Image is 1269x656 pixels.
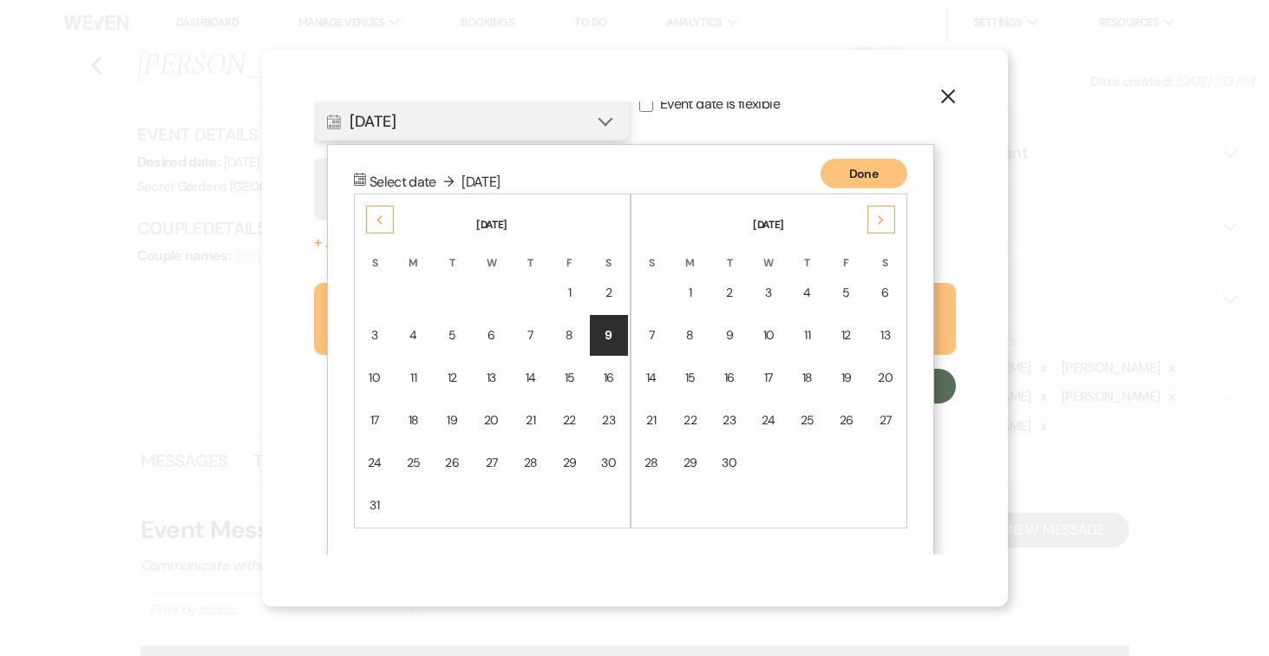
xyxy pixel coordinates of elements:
[788,234,826,271] th: T
[406,454,421,472] div: 25
[800,369,814,387] div: 18
[644,411,659,430] div: 21
[445,369,460,387] div: 12
[370,173,461,191] span: Select date
[406,411,421,430] div: 18
[762,411,776,430] div: 24
[839,326,854,344] div: 12
[368,369,383,387] div: 10
[551,234,588,271] th: F
[639,98,653,112] input: Event date is flexible
[867,234,905,271] th: S
[633,234,670,271] th: S
[601,326,617,344] div: 9
[710,234,749,271] th: T
[821,159,907,188] button: Done
[671,234,709,271] th: M
[368,454,383,472] div: 24
[327,104,617,139] button: [DATE]
[484,411,500,430] div: 20
[839,369,854,387] div: 19
[750,234,788,271] th: W
[722,284,737,302] div: 2
[827,234,865,271] th: F
[601,454,617,472] div: 30
[590,234,628,271] th: S
[644,454,659,472] div: 28
[601,284,617,302] div: 2
[484,369,500,387] div: 13
[406,326,421,344] div: 4
[683,454,697,472] div: 29
[368,411,383,430] div: 17
[395,234,432,271] th: M
[473,234,511,271] th: W
[314,234,622,252] button: + AddCalendar Hold
[601,411,617,430] div: 23
[523,326,538,344] div: 7
[633,196,905,233] th: [DATE]
[839,411,854,430] div: 26
[601,369,617,387] div: 16
[722,454,737,472] div: 30
[762,369,776,387] div: 17
[356,196,628,233] th: [DATE]
[800,326,814,344] div: 11
[438,176,461,187] span: ↓
[683,284,697,302] div: 1
[762,284,776,302] div: 3
[523,369,538,387] div: 14
[356,234,394,271] th: S
[722,369,737,387] div: 16
[368,326,383,344] div: 3
[562,411,577,430] div: 22
[461,173,500,191] span: [DATE]
[722,411,737,430] div: 23
[878,411,893,430] div: 27
[644,369,659,387] div: 14
[762,326,776,344] div: 10
[683,369,697,387] div: 15
[562,369,577,387] div: 15
[722,326,737,344] div: 9
[839,284,854,302] div: 5
[434,234,471,271] th: T
[562,326,577,344] div: 8
[800,411,814,430] div: 25
[644,326,659,344] div: 7
[878,284,893,302] div: 6
[368,496,383,515] div: 31
[445,454,460,472] div: 26
[878,326,893,344] div: 13
[523,411,538,430] div: 21
[523,454,538,472] div: 28
[484,326,500,344] div: 6
[445,326,460,344] div: 5
[484,454,500,472] div: 27
[683,326,697,344] div: 8
[445,411,460,430] div: 19
[562,284,577,302] div: 1
[683,411,697,430] div: 22
[512,234,549,271] th: T
[878,369,893,387] div: 20
[562,454,577,472] div: 29
[406,369,421,387] div: 11
[639,77,955,132] label: Event date is flexible
[800,284,814,302] div: 4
